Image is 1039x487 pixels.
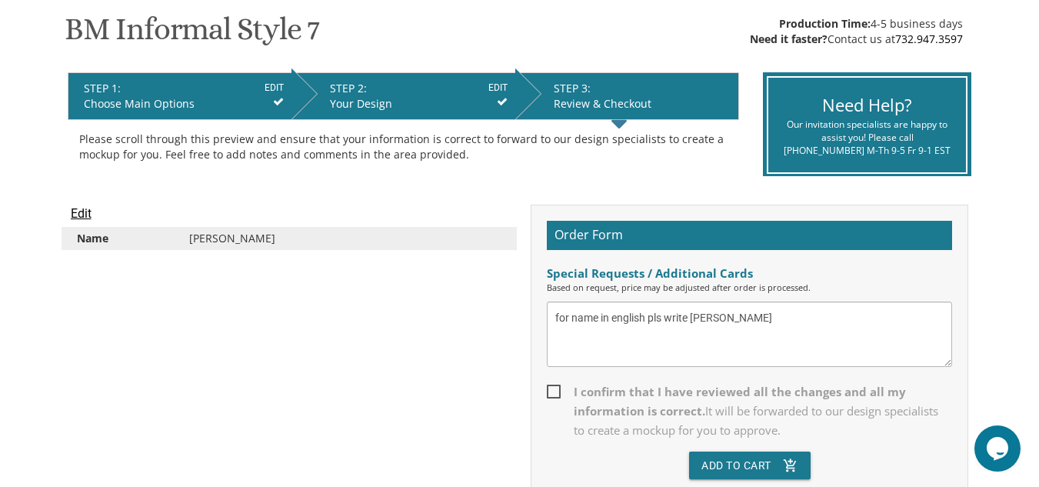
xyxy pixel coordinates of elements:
div: [PERSON_NAME] [178,231,513,246]
input: Edit [71,205,92,223]
div: Review & Checkout [554,96,731,112]
div: Special Requests / Additional Cards [547,265,952,282]
span: I confirm that I have reviewed all the changes and all my information is correct. [547,382,952,440]
i: add_shopping_cart [783,452,798,479]
iframe: chat widget [974,425,1024,472]
span: Production Time: [779,16,871,31]
input: EDIT [265,81,284,95]
div: Choose Main Options [84,96,284,112]
div: Name [65,231,177,246]
button: Add To Cartadd_shopping_cart [689,452,811,479]
div: STEP 3: [554,81,731,96]
a: 732.947.3597 [895,32,963,46]
span: It will be forwarded to our design specialists to create a mockup for you to approve. [574,403,938,438]
h2: Order Form [547,221,952,250]
div: Your Design [330,96,508,112]
input: EDIT [488,81,508,95]
div: STEP 2: [330,81,508,96]
span: Need it faster? [750,32,828,46]
div: Based on request, price may be adjusted after order is processed. [547,282,952,294]
h1: BM Informal Style 7 [65,12,319,58]
div: Please scroll through this preview and ensure that your information is correct to forward to our ... [79,132,728,162]
div: 4-5 business days Contact us at [750,16,963,47]
div: Need Help? [780,93,954,117]
div: Our invitation specialists are happy to assist you! Please call [PHONE_NUMBER] M-Th 9-5 Fr 9-1 EST [780,118,954,157]
div: STEP 1: [84,81,284,96]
